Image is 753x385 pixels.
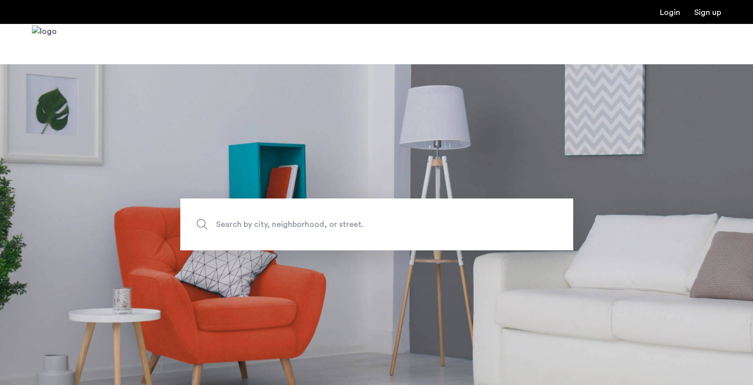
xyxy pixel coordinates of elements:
img: logo [32,25,57,63]
a: Registration [694,8,721,16]
a: Cazamio Logo [32,25,57,63]
input: Apartment Search [180,198,573,250]
a: Login [660,8,680,16]
span: Search by city, neighborhood, or street. [216,218,491,231]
